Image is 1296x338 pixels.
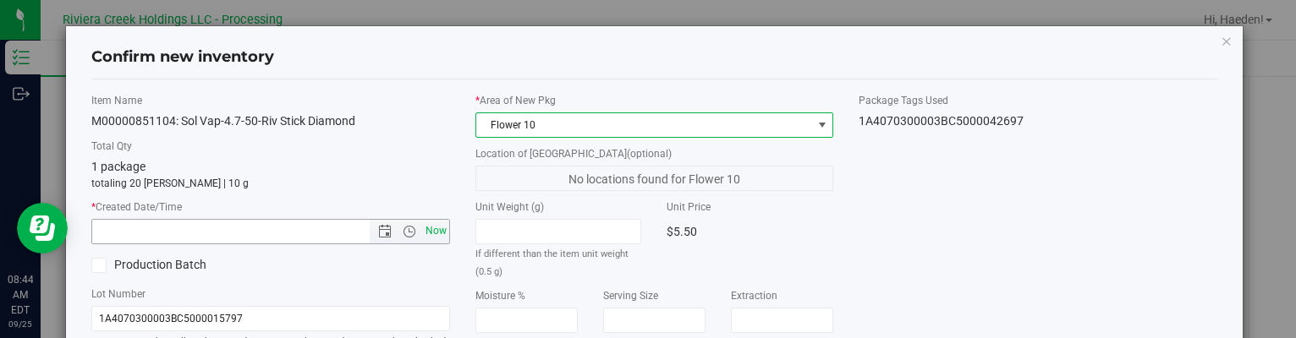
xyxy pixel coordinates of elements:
[859,112,1216,130] div: 1A4070300003BC5000042697
[17,203,68,253] iframe: Resource center
[476,113,811,137] span: Flower 10
[91,93,449,108] label: Item Name
[395,225,424,238] span: Open the time view
[91,286,449,302] label: Lot Number
[475,93,833,108] label: Area of New Pkg
[603,288,706,303] label: Serving Size
[91,199,449,215] label: Created Date/Time
[475,146,833,161] label: Location of [GEOGRAPHIC_DATA]
[91,139,449,154] label: Total Qty
[859,93,1216,108] label: Package Tags Used
[91,112,449,130] div: M00000851104: Sol Vap-4.7-50-Riv Stick Diamond
[475,288,578,303] label: Moisture %
[731,288,833,303] label: Extraction
[475,199,642,215] label: Unit Weight (g)
[91,160,146,173] span: 1 package
[475,248,629,277] small: If different than the item unit weight (0.5 g)
[667,219,833,244] div: $5.50
[421,219,450,243] span: Set Current date
[627,148,672,160] span: (optional)
[475,166,833,191] span: No locations found for Flower 10
[91,176,449,191] p: totaling 20 [PERSON_NAME] | 10 g
[91,256,258,274] label: Production Batch
[371,225,399,238] span: Open the date view
[667,199,833,215] label: Unit Price
[91,46,274,68] h4: Confirm new inventory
